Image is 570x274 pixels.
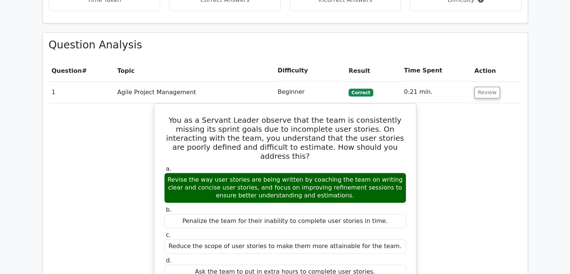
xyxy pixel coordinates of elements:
div: Reduce the scope of user stories to make them more attainable for the team. [164,239,406,254]
span: c. [166,231,171,238]
div: Revise the way user stories are being written by coaching the team on writing clear and concise u... [164,173,406,203]
span: b. [166,206,172,213]
th: Topic [114,60,275,81]
td: 1 [49,81,114,103]
td: 0:21 min. [401,81,471,103]
span: a. [166,165,172,172]
th: Action [471,60,522,81]
h3: Question Analysis [49,39,522,51]
button: Review [474,87,500,98]
span: Question [52,67,82,74]
div: Penalize the team for their inability to complete user stories in time. [164,214,406,229]
th: Result [346,60,401,81]
td: Beginner [275,81,346,103]
span: Correct [349,89,373,96]
th: # [49,60,114,81]
th: Time Spent [401,60,471,81]
th: Difficulty [275,60,346,81]
span: d. [166,257,172,264]
h5: You as a Servant Leader observe that the team is consistently missing its sprint goals due to inc... [163,116,407,161]
td: Agile Project Management [114,81,275,103]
